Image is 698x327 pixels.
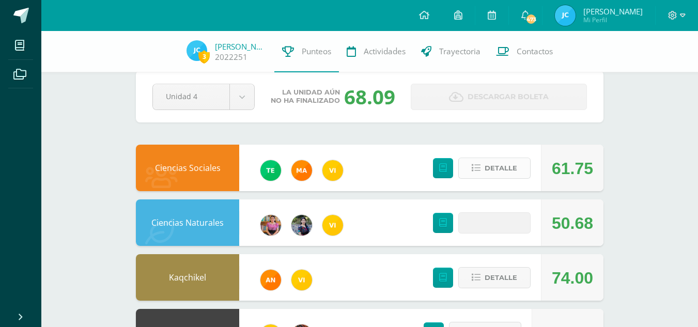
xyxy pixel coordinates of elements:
[215,52,247,63] a: 2022251
[552,255,593,301] div: 74.00
[302,46,331,57] span: Punteos
[485,159,517,178] span: Detalle
[485,268,517,287] span: Detalle
[339,31,413,72] a: Actividades
[364,46,406,57] span: Actividades
[187,40,207,61] img: 85d015b5d8cbdc86e8d29492f78b6ed8.png
[458,267,531,288] button: Detalle
[583,6,643,17] span: [PERSON_NAME]
[583,15,643,24] span: Mi Perfil
[485,213,517,232] span: Detalle
[322,160,343,181] img: f428c1eda9873657749a26557ec094a8.png
[458,158,531,179] button: Detalle
[291,215,312,236] img: b2b209b5ecd374f6d147d0bc2cef63fa.png
[322,215,343,236] img: f428c1eda9873657749a26557ec094a8.png
[552,145,593,192] div: 61.75
[413,31,488,72] a: Trayectoria
[291,270,312,290] img: f428c1eda9873657749a26557ec094a8.png
[439,46,480,57] span: Trayectoria
[488,31,561,72] a: Contactos
[552,200,593,246] div: 50.68
[215,41,267,52] a: [PERSON_NAME]
[458,212,531,233] button: Detalle
[198,50,210,63] span: 3
[468,84,549,110] span: Descargar boleta
[344,83,395,110] div: 68.09
[136,199,239,246] div: Ciencias Naturales
[517,46,553,57] span: Contactos
[136,145,239,191] div: Ciencias Sociales
[153,84,254,110] a: Unidad 4
[274,31,339,72] a: Punteos
[291,160,312,181] img: 266030d5bbfb4fab9f05b9da2ad38396.png
[525,13,537,25] span: 473
[136,254,239,301] div: Kaqchikel
[260,215,281,236] img: e8319d1de0642b858999b202df7e829e.png
[260,270,281,290] img: fc6731ddebfef4a76f049f6e852e62c4.png
[260,160,281,181] img: 43d3dab8d13cc64d9a3940a0882a4dc3.png
[166,84,216,108] span: Unidad 4
[271,88,340,105] span: La unidad aún no ha finalizado
[555,5,576,26] img: 85d015b5d8cbdc86e8d29492f78b6ed8.png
